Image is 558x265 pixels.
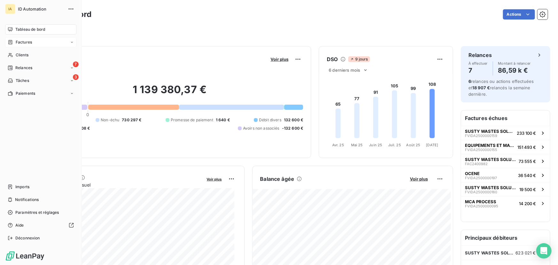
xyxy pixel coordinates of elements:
span: À effectuer [468,61,488,65]
span: 7 [73,61,79,67]
span: Montant à relancer [498,61,531,65]
span: 3 [73,74,79,80]
span: OCENE [465,171,480,176]
span: SUSTY WASTES SOLUTIONS [GEOGRAPHIC_DATA] (SWS FRANCE) [465,157,516,162]
span: Débit divers [259,117,281,123]
h6: Principaux débiteurs [461,230,550,245]
span: Tableau de bord [15,27,45,32]
span: Imports [15,184,29,190]
button: Voir plus [408,176,430,182]
span: FAC2400982 [465,162,488,166]
h2: 1 139 380,37 € [36,83,303,102]
h6: Balance âgée [260,175,295,183]
span: 18 907 € [472,85,490,90]
div: IA [5,4,15,14]
span: ID Automation [18,6,64,12]
span: FVIDA2500000095 [465,204,498,208]
span: Relances [15,65,32,71]
span: 36 540 € [518,173,536,178]
span: Avoirs non associés [243,125,279,131]
a: Aide [5,220,76,230]
button: MCA PROCESSFVIDA250000009514 200 € [461,196,550,210]
span: 132 600 € [284,117,303,123]
span: 6 [468,79,471,84]
span: 623 021 € [516,250,536,255]
h6: DSO [327,55,338,63]
span: Non-échu [101,117,119,123]
tspan: Avr. 25 [332,143,344,147]
span: FVIDA2500000160 [465,190,497,194]
button: OCENEFVIDA250000019736 540 € [461,168,550,182]
span: 19 500 € [519,187,536,192]
h4: 86,59 k € [498,65,531,76]
tspan: Juil. 25 [388,143,401,147]
span: Tâches [16,78,29,84]
span: Clients [16,52,28,58]
span: -132 600 € [282,125,303,131]
span: 1 640 € [216,117,230,123]
span: EQUIPEMENTS ET MACHINES DE L'OUEST [465,143,515,148]
span: 233 100 € [517,131,536,136]
button: Actions [503,9,535,20]
span: 14 200 € [519,201,536,206]
span: 151 493 € [517,145,536,150]
span: Promesse de paiement [171,117,213,123]
h6: Factures échues [461,110,550,126]
tspan: Juin 25 [369,143,382,147]
span: relances ou actions effectuées et relancés la semaine dernière. [468,79,534,97]
img: Logo LeanPay [5,251,45,261]
span: FVIDA2500000197 [465,176,497,180]
span: Paramètres et réglages [15,210,59,215]
span: Chiffre d'affaires mensuel [36,181,202,188]
div: Open Intercom Messenger [536,243,552,259]
button: Voir plus [269,56,290,62]
span: FVIDA2500000159 [465,134,497,138]
span: SUSTY WASTES SOLUTIONS ENERGY [465,185,517,190]
span: Paiements [16,91,35,96]
span: SUSTY WASTES SOLUTIONS [GEOGRAPHIC_DATA] (SWS FRANCE) [465,250,516,255]
tspan: Août 25 [406,143,420,147]
span: FVIDA2500000155 [465,148,497,152]
span: Aide [15,222,24,228]
span: 9 jours [348,56,370,62]
span: 73 555 € [519,159,536,164]
span: Voir plus [271,57,288,62]
button: SUSTY WASTES SOLUTIONS ENERGYFVIDA250000016019 500 € [461,182,550,196]
button: SUSTY WASTES SOLUTIONS [GEOGRAPHIC_DATA] (SWS FRANCE)FVIDA2500000159233 100 € [461,126,550,140]
span: Déconnexion [15,235,40,241]
span: Notifications [15,197,39,203]
span: 730 297 € [122,117,141,123]
span: 0 [86,112,89,117]
h6: Relances [468,51,492,59]
tspan: Mai 25 [351,143,363,147]
span: MCA PROCESS [465,199,496,204]
button: Voir plus [205,176,224,182]
button: SUSTY WASTES SOLUTIONS [GEOGRAPHIC_DATA] (SWS FRANCE)FAC240098273 555 € [461,154,550,168]
button: EQUIPEMENTS ET MACHINES DE L'OUESTFVIDA2500000155151 493 € [461,140,550,154]
span: 6 derniers mois [329,68,360,73]
tspan: [DATE] [426,143,438,147]
span: Factures [16,39,32,45]
span: SUSTY WASTES SOLUTIONS [GEOGRAPHIC_DATA] (SWS FRANCE) [465,129,514,134]
span: Voir plus [410,176,428,181]
h4: 7 [468,65,488,76]
span: Voir plus [207,177,222,181]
